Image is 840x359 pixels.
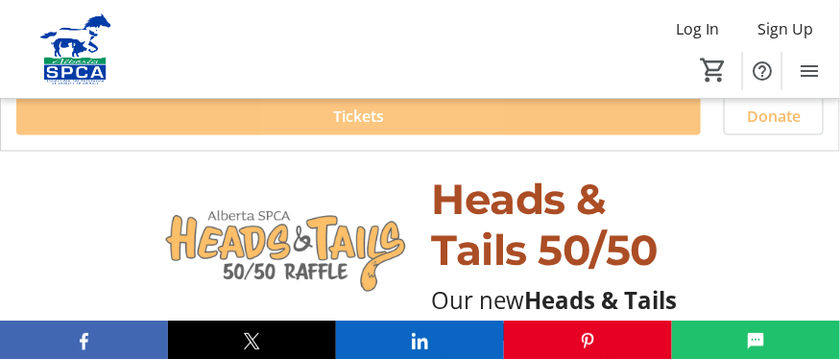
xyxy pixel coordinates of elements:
[676,17,719,40] span: Log In
[168,321,336,359] button: X
[757,17,813,40] span: Sign Up
[743,52,781,90] button: Help
[672,321,840,359] button: SMS
[432,175,660,277] span: Heads & Tails 50/50
[660,13,734,44] button: Log In
[724,97,824,135] button: Donate
[790,52,828,90] button: Menu
[12,13,139,85] img: Alberta SPCA's Logo
[747,105,801,128] span: Donate
[696,53,731,87] button: Cart
[504,321,672,359] button: Pinterest
[336,321,504,359] button: LinkedIn
[333,105,384,128] span: Tickets
[16,97,701,135] button: Tickets
[152,175,409,320] img: undefined
[432,285,678,348] strong: Heads & Tails 50/50 Raffle
[432,285,525,317] span: Our new
[742,13,828,44] button: Sign Up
